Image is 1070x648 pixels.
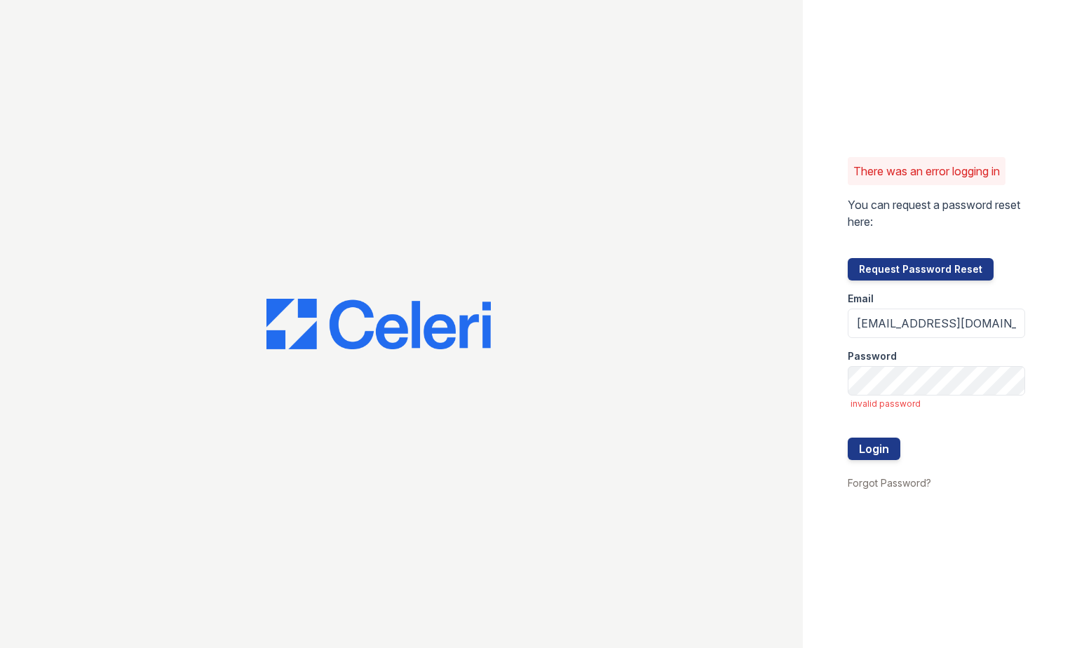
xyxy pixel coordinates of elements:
img: CE_Logo_Blue-a8612792a0a2168367f1c8372b55b34899dd931a85d93a1a3d3e32e68fde9ad4.png [266,299,491,349]
a: Forgot Password? [848,477,931,489]
label: Password [848,349,897,363]
p: There was an error logging in [853,163,1000,180]
span: invalid password [851,398,1026,410]
button: Request Password Reset [848,258,994,281]
button: Login [848,438,900,460]
p: You can request a password reset here: [848,196,1026,230]
label: Email [848,292,874,306]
